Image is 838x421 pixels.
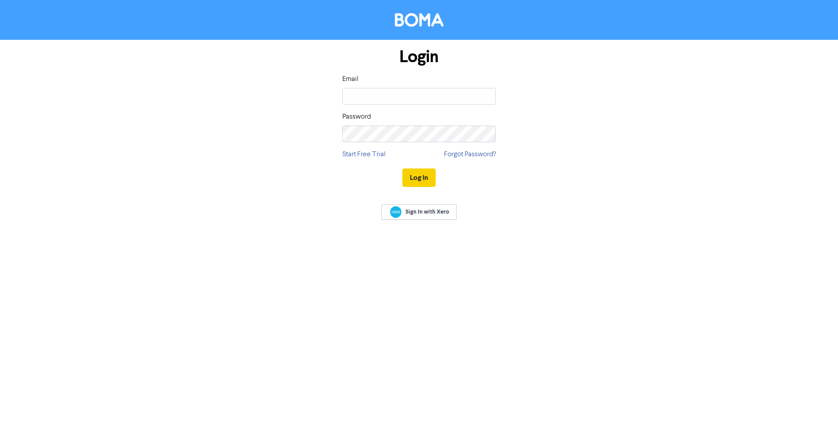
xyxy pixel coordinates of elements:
[342,47,496,67] h1: Login
[342,149,386,160] a: Start Free Trial
[794,379,838,421] iframe: Chat Widget
[342,112,371,122] label: Password
[402,168,436,187] button: Log In
[395,13,444,27] img: BOMA Logo
[444,149,496,160] a: Forgot Password?
[390,206,401,218] img: Xero logo
[381,204,457,220] a: Sign In with Xero
[405,208,449,216] span: Sign In with Xero
[342,74,359,84] label: Email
